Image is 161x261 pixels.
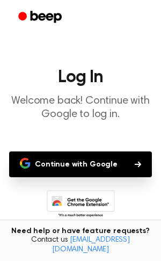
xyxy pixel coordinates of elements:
a: [EMAIL_ADDRESS][DOMAIN_NAME] [52,236,130,253]
span: Contact us [6,236,155,255]
button: Continue with Google [9,151,152,177]
a: Beep [11,7,71,28]
h1: Log In [9,69,152,86]
p: Welcome back! Continue with Google to log in. [9,95,152,121]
